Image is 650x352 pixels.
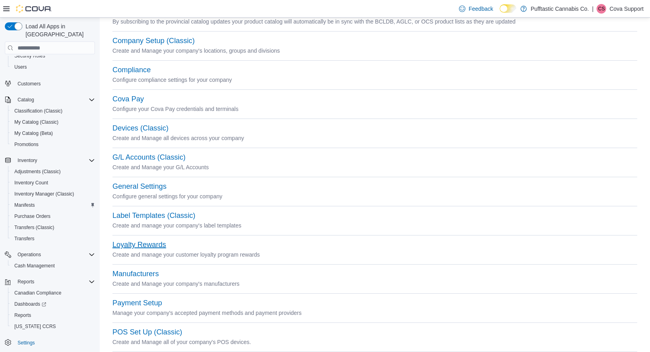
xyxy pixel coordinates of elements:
[11,261,58,271] a: Cash Management
[14,277,95,287] span: Reports
[11,62,30,72] a: Users
[8,211,98,222] button: Purchase Orders
[112,308,637,318] p: Manage your company's accepted payment methods and payment providers
[112,17,637,26] p: By subscribing to the provincial catalog updates your product catalog will automatically be in sy...
[14,64,27,70] span: Users
[112,192,637,201] p: Configure general settings for your company
[18,340,35,346] span: Settings
[14,191,74,197] span: Inventory Manager (Classic)
[8,233,98,244] button: Transfers
[14,156,95,165] span: Inventory
[14,79,44,89] a: Customers
[11,261,95,271] span: Cash Management
[16,5,52,13] img: Cova
[11,178,95,188] span: Inventory Count
[18,157,37,164] span: Inventory
[8,321,98,332] button: [US_STATE] CCRS
[11,117,95,127] span: My Catalog (Classic)
[14,263,55,269] span: Cash Management
[14,338,95,348] span: Settings
[11,299,49,309] a: Dashboards
[14,312,31,318] span: Reports
[14,224,54,231] span: Transfers (Classic)
[112,337,637,347] p: Create and Manage all of your company's POS devices.
[11,299,95,309] span: Dashboards
[18,251,41,258] span: Operations
[14,250,95,259] span: Operations
[14,180,48,186] span: Inventory Count
[14,168,61,175] span: Adjustments (Classic)
[112,95,144,103] button: Cova Pay
[8,177,98,188] button: Inventory Count
[11,310,34,320] a: Reports
[11,106,66,116] a: Classification (Classic)
[112,299,162,307] button: Payment Setup
[112,66,151,74] button: Compliance
[11,223,57,232] a: Transfers (Classic)
[8,166,98,177] button: Adjustments (Classic)
[14,78,95,88] span: Customers
[14,301,46,307] span: Dashboards
[2,276,98,287] button: Reports
[11,234,37,243] a: Transfers
[112,212,195,220] button: Label Templates (Classic)
[8,61,98,73] button: Users
[11,310,95,320] span: Reports
[11,51,48,61] a: Security Roles
[14,119,59,125] span: My Catalog (Classic)
[14,141,39,148] span: Promotions
[22,22,95,38] span: Load All Apps in [GEOGRAPHIC_DATA]
[112,241,166,249] button: Loyalty Rewards
[14,235,34,242] span: Transfers
[2,249,98,260] button: Operations
[112,162,637,172] p: Create and Manage your G/L Accounts
[598,4,605,14] span: CS
[14,338,38,348] a: Settings
[18,97,34,103] span: Catalog
[11,167,64,176] a: Adjustments (Classic)
[14,53,45,59] span: Security Roles
[8,310,98,321] button: Reports
[11,200,95,210] span: Manifests
[112,75,637,85] p: Configure compliance settings for your company
[11,117,62,127] a: My Catalog (Classic)
[469,5,493,13] span: Feedback
[11,106,95,116] span: Classification (Classic)
[14,95,95,105] span: Catalog
[11,200,38,210] a: Manifests
[14,250,44,259] button: Operations
[8,222,98,233] button: Transfers (Classic)
[11,140,42,149] a: Promotions
[112,221,637,230] p: Create and manage your company's label templates
[14,156,40,165] button: Inventory
[14,202,35,208] span: Manifests
[14,323,56,330] span: [US_STATE] CCRS
[11,212,54,221] a: Purchase Orders
[8,200,98,211] button: Manifests
[14,213,51,220] span: Purchase Orders
[8,117,98,128] button: My Catalog (Classic)
[14,95,37,105] button: Catalog
[14,130,53,136] span: My Catalog (Beta)
[2,155,98,166] button: Inventory
[11,178,51,188] a: Inventory Count
[112,328,182,336] button: POS Set Up (Classic)
[18,81,41,87] span: Customers
[11,212,95,221] span: Purchase Orders
[14,108,63,114] span: Classification (Classic)
[11,223,95,232] span: Transfers (Classic)
[11,288,95,298] span: Canadian Compliance
[11,189,77,199] a: Inventory Manager (Classic)
[18,279,34,285] span: Reports
[11,129,56,138] a: My Catalog (Beta)
[11,288,65,298] a: Canadian Compliance
[500,4,516,13] input: Dark Mode
[14,277,37,287] button: Reports
[11,322,59,331] a: [US_STATE] CCRS
[531,4,589,14] p: Pufftastic Cannabis Co.
[112,124,168,132] button: Devices (Classic)
[112,46,637,55] p: Create and Manage your company's locations, groups and divisions
[597,4,606,14] div: Cova Support
[2,77,98,89] button: Customers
